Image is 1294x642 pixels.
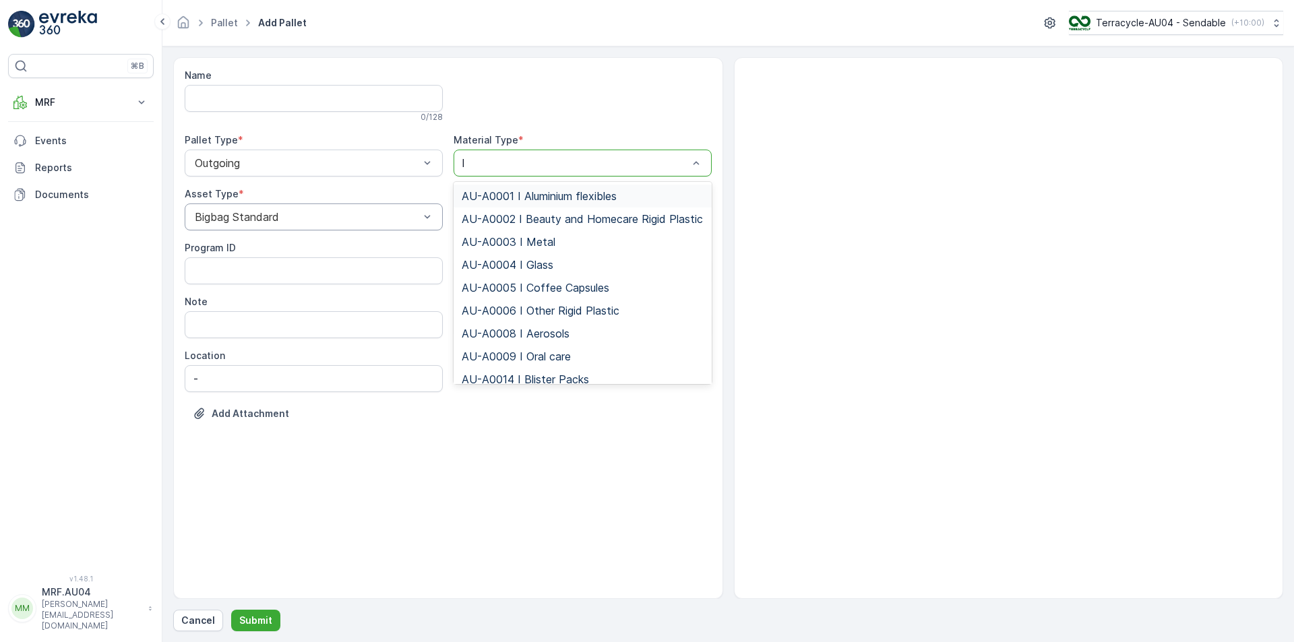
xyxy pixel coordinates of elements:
span: Tare Weight : [11,288,75,299]
span: AU-A0008 I Aerosols [462,327,569,340]
span: Asset Type : [11,310,71,321]
p: Cancel [181,614,215,627]
span: AU-A0103 I Miscellaneous P1 [57,332,193,344]
button: MMMRF.AU04[PERSON_NAME][EMAIL_ADDRESS][DOMAIN_NAME] [8,585,154,631]
p: Parcel_AU04 #604 [594,11,697,28]
span: Net Weight : [11,265,71,277]
span: Parcel_AU04 #604 [44,221,131,232]
img: terracycle_logo.png [1069,15,1090,30]
span: AU-A0003 I Metal [462,236,555,248]
label: Program ID [185,242,236,253]
a: Homepage [176,20,191,32]
span: AU-A0009 I Oral care [462,350,571,362]
button: Submit [231,610,280,631]
img: logo [8,11,35,38]
label: Note [185,296,208,307]
p: Documents [35,188,148,201]
span: - [71,265,75,277]
span: AU-A0014 I Blister Packs [462,373,589,385]
p: Add Attachment [212,407,289,420]
button: Upload File [185,403,297,424]
span: Total Weight : [11,243,79,255]
span: AU-A0005 I Coffee Capsules [462,282,609,294]
span: Material : [11,332,57,344]
p: [PERSON_NAME][EMAIL_ADDRESS][DOMAIN_NAME] [42,599,142,631]
p: ( +10:00 ) [1231,18,1264,28]
span: Add Pallet [255,16,309,30]
div: MM [11,598,33,619]
label: Name [185,69,212,81]
span: 16.5 [75,288,94,299]
span: Bigbag Standard [71,310,148,321]
p: Reports [35,161,148,174]
label: Location [185,350,225,361]
a: Events [8,127,154,154]
label: Asset Type [185,188,239,199]
p: Events [35,134,148,148]
a: Documents [8,181,154,208]
p: Terracycle-AU04 - Sendable [1096,16,1226,30]
p: MRF.AU04 [42,585,142,599]
button: Cancel [173,610,223,631]
p: MRF [35,96,127,109]
span: v 1.48.1 [8,575,154,583]
span: AU-A0001 I Aluminium flexibles [462,190,617,202]
span: AU-A0006 I Other Rigid Plastic [462,304,619,317]
span: Name : [11,221,44,232]
button: MRF [8,89,154,116]
span: AU-A0004 I Glass [462,259,553,271]
span: AU-A0002 I Beauty and Homecare Rigid Plastic [462,213,703,225]
img: logo_light-DOdMpM7g.png [39,11,97,38]
label: Pallet Type [185,134,238,146]
a: Pallet [211,17,238,28]
button: Terracycle-AU04 - Sendable(+10:00) [1069,11,1283,35]
label: Material Type [454,134,518,146]
p: Submit [239,614,272,627]
a: Reports [8,154,154,181]
p: ⌘B [131,61,144,71]
p: 0 / 128 [421,112,443,123]
span: 16.5 [79,243,97,255]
